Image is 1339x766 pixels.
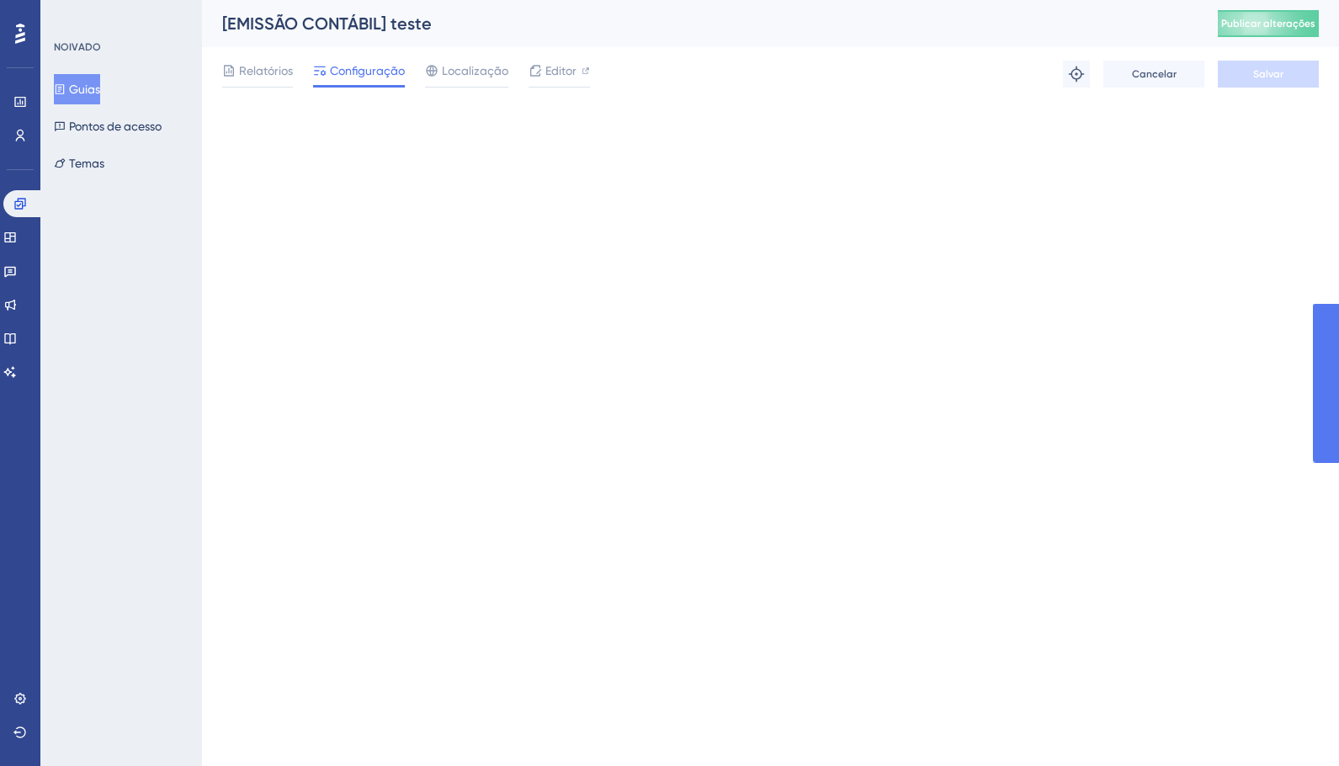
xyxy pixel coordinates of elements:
button: Temas [54,148,104,178]
font: Cancelar [1132,68,1177,80]
button: Publicar alterações [1218,10,1319,37]
font: Publicar alterações [1221,18,1315,29]
font: Pontos de acesso [69,120,162,133]
font: Localização [442,64,508,77]
font: NOIVADO [54,41,101,53]
button: Guias [54,74,100,104]
button: Pontos de acesso [54,111,162,141]
font: Configuração [330,64,405,77]
button: Cancelar [1103,61,1204,88]
font: Editor [545,64,577,77]
font: Temas [69,157,104,170]
font: [EMISSÃO CONTÁBIL] teste [222,13,432,34]
font: Relatórios [239,64,293,77]
iframe: Iniciador do Assistente de IA do UserGuiding [1268,700,1319,750]
font: Guias [69,82,100,96]
font: Salvar [1253,68,1283,80]
button: Salvar [1218,61,1319,88]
